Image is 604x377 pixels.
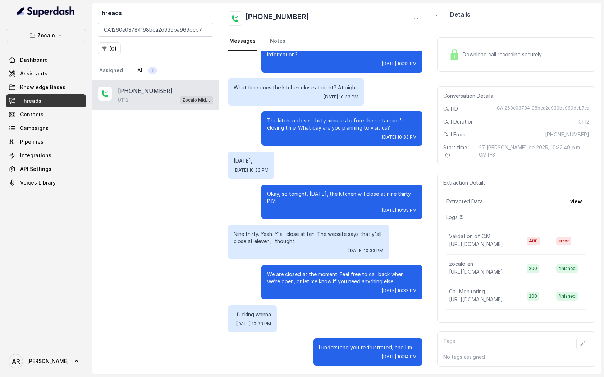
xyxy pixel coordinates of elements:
[449,288,485,295] p: Call Monitoring
[566,195,586,208] button: view
[449,316,486,323] p: zocalo_monitor
[267,271,417,285] p: We are closed at the moment. Feel free to call back when we’re open, or let me know if you need a...
[443,179,489,186] span: Extraction Details
[20,111,44,118] span: Contacts
[556,292,578,301] span: finished
[267,117,417,131] p: The kitchen closes thirty minutes before the restaurant's closing time. What day are you planning...
[148,67,157,74] span: 1
[27,358,69,365] span: [PERSON_NAME]
[443,92,496,99] span: Conversation Details
[20,138,44,145] span: Pipelines
[267,190,417,205] p: Okay, so tonight, [DATE], the kitchen will close at nine thirty P.M.
[6,29,86,42] button: Zocalo
[6,122,86,135] a: Campaigns
[234,311,271,318] p: I fucking wanna
[527,237,540,245] span: 400
[20,97,41,104] span: Threads
[20,125,49,132] span: Campaigns
[463,51,545,58] span: Download call recording securely
[234,157,269,164] p: [DATE],
[118,87,173,95] p: [PHONE_NUMBER]
[443,118,474,125] span: Call Duration
[382,288,417,294] span: [DATE] 10:33 PM
[6,67,86,80] a: Assistants
[98,42,121,55] button: (0)
[449,260,473,267] p: zocalo_en
[182,97,211,104] p: Zocalo Midtown / EN
[449,49,460,60] img: Lock Icon
[245,11,309,26] h2: [PHONE_NUMBER]
[382,134,417,140] span: [DATE] 10:33 PM
[234,231,383,245] p: Nine thirty. Yeah. Y'all close at ten. The website says that y'all close at eleven, I thought.
[443,144,473,158] span: Start time
[6,81,86,94] a: Knowledge Bases
[20,84,65,91] span: Knowledge Bases
[556,237,571,245] span: error
[527,264,539,273] span: 200
[6,149,86,162] a: Integrations
[12,358,20,365] text: AR
[118,96,129,103] p: 01:12
[545,131,589,138] span: [PHONE_NUMBER]
[449,296,503,302] span: [URL][DOMAIN_NAME]
[20,152,51,159] span: Integrations
[98,9,213,17] h2: Threads
[446,198,483,205] span: Extracted Data
[443,105,458,112] span: Call ID
[6,108,86,121] a: Contacts
[443,338,455,350] p: Tags
[20,166,51,173] span: API Settings
[319,344,417,351] p: I understand you're frustrated, and I'm ...
[382,208,417,213] span: [DATE] 10:33 PM
[98,23,213,37] input: Search by Call ID or Phone Number
[527,292,539,301] span: 200
[234,84,358,91] p: What time does the kitchen close at night? At night.
[382,61,417,67] span: [DATE] 10:33 PM
[443,353,589,360] p: No tags assigned
[228,32,257,51] a: Messages
[20,70,47,77] span: Assistants
[450,10,470,19] p: Details
[136,61,159,80] a: All1
[479,144,589,158] span: 27 [PERSON_NAME] de 2025, 10:32:49 p.m. GMT-3
[446,214,586,221] p: Logs ( 5 )
[449,269,503,275] span: [URL][DOMAIN_NAME]
[382,354,417,360] span: [DATE] 10:34 PM
[348,248,383,253] span: [DATE] 10:33 PM
[234,167,269,173] span: [DATE] 10:33 PM
[17,6,75,17] img: light.svg
[20,56,48,64] span: Dashboard
[556,264,578,273] span: finished
[6,176,86,189] a: Voices Library
[449,233,490,240] p: Validation of C.M
[6,53,86,66] a: Dashboard
[98,61,213,80] nav: Tabs
[497,105,589,112] span: CA1260e03784198bca2d939ba969dcb7ea
[324,94,358,100] span: [DATE] 10:33 PM
[228,32,422,51] nav: Tabs
[6,163,86,176] a: API Settings
[443,131,465,138] span: Call From
[6,94,86,107] a: Threads
[6,351,86,371] a: [PERSON_NAME]
[98,61,124,80] a: Assigned
[37,31,55,40] p: Zocalo
[20,179,56,186] span: Voices Library
[449,241,503,247] span: [URL][DOMAIN_NAME]
[269,32,287,51] a: Notes
[236,321,271,327] span: [DATE] 10:33 PM
[578,118,589,125] span: 01:12
[6,135,86,148] a: Pipelines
